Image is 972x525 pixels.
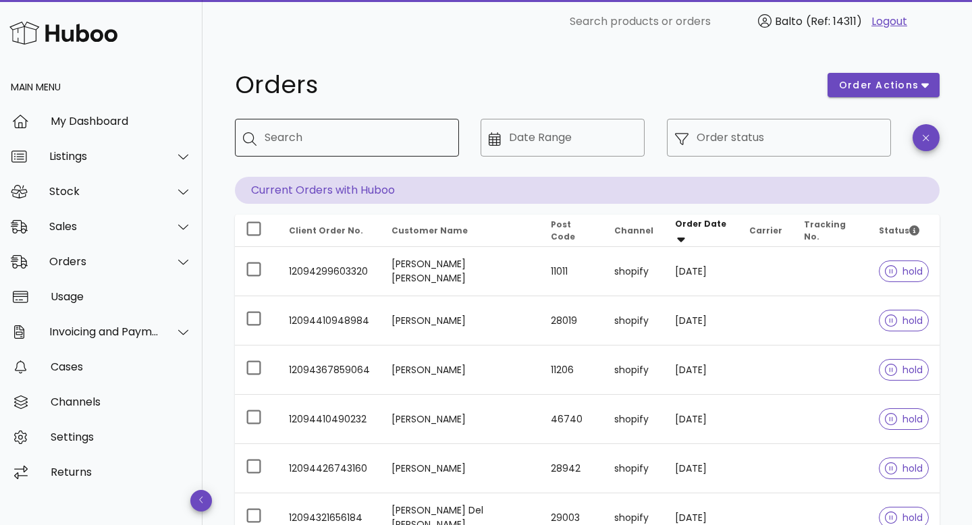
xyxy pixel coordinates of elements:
[664,296,739,346] td: [DATE]
[540,395,603,444] td: 46740
[51,290,192,303] div: Usage
[391,225,468,236] span: Customer Name
[614,225,653,236] span: Channel
[885,464,923,473] span: hold
[381,395,540,444] td: [PERSON_NAME]
[664,346,739,395] td: [DATE]
[793,215,868,247] th: Tracking No.
[51,466,192,478] div: Returns
[868,215,940,247] th: Status
[775,13,803,29] span: Balto
[278,247,381,296] td: 12094299603320
[51,360,192,373] div: Cases
[51,115,192,128] div: My Dashboard
[278,346,381,395] td: 12094367859064
[49,325,159,338] div: Invoicing and Payments
[49,220,159,233] div: Sales
[749,225,782,236] span: Carrier
[806,13,862,29] span: (Ref: 14311)
[381,296,540,346] td: [PERSON_NAME]
[603,296,664,346] td: shopify
[603,346,664,395] td: shopify
[49,150,159,163] div: Listings
[381,215,540,247] th: Customer Name
[871,13,907,30] a: Logout
[603,215,664,247] th: Channel
[828,73,940,97] button: order actions
[664,444,739,493] td: [DATE]
[289,225,363,236] span: Client Order No.
[381,346,540,395] td: [PERSON_NAME]
[49,255,159,268] div: Orders
[738,215,793,247] th: Carrier
[885,267,923,276] span: hold
[51,431,192,443] div: Settings
[381,247,540,296] td: [PERSON_NAME] [PERSON_NAME]
[664,215,739,247] th: Order Date: Sorted descending. Activate to remove sorting.
[664,247,739,296] td: [DATE]
[603,247,664,296] td: shopify
[603,395,664,444] td: shopify
[551,219,575,242] span: Post Code
[540,215,603,247] th: Post Code
[804,219,846,242] span: Tracking No.
[235,73,811,97] h1: Orders
[51,395,192,408] div: Channels
[664,395,739,444] td: [DATE]
[381,444,540,493] td: [PERSON_NAME]
[885,513,923,522] span: hold
[885,414,923,424] span: hold
[235,177,940,204] p: Current Orders with Huboo
[278,444,381,493] td: 12094426743160
[540,296,603,346] td: 28019
[540,444,603,493] td: 28942
[9,18,117,47] img: Huboo Logo
[603,444,664,493] td: shopify
[879,225,919,236] span: Status
[278,395,381,444] td: 12094410490232
[885,365,923,375] span: hold
[838,78,919,92] span: order actions
[278,296,381,346] td: 12094410948984
[278,215,381,247] th: Client Order No.
[540,346,603,395] td: 11206
[675,218,726,229] span: Order Date
[885,316,923,325] span: hold
[49,185,159,198] div: Stock
[540,247,603,296] td: 11011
